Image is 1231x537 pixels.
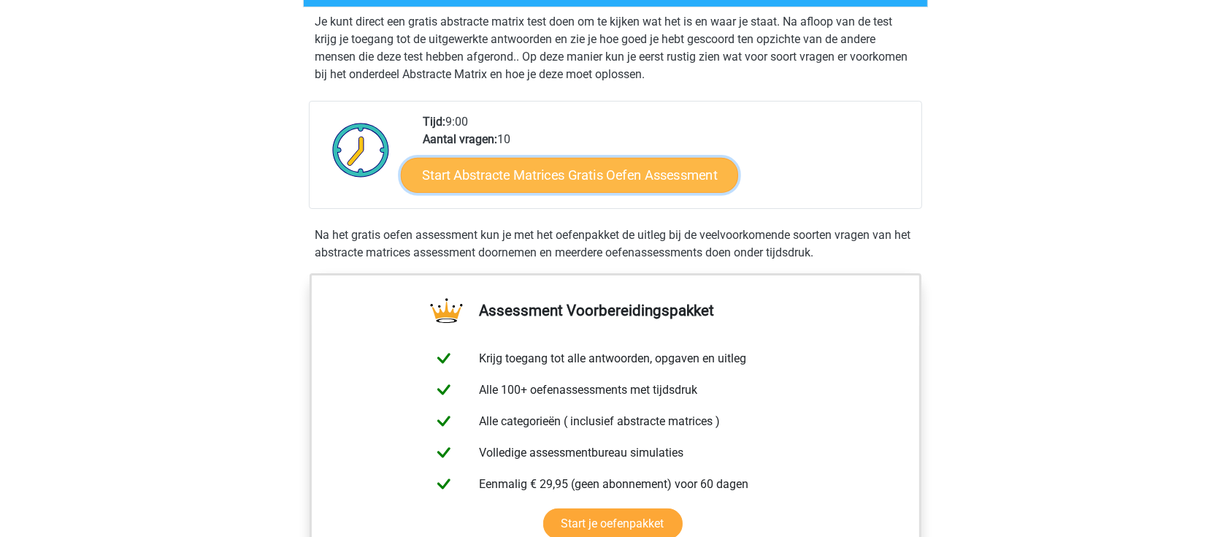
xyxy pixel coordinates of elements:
[324,113,398,186] img: Klok
[423,132,497,146] b: Aantal vragen:
[309,226,922,262] div: Na het gratis oefen assessment kun je met het oefenpakket de uitleg bij de veelvoorkomende soorte...
[315,13,916,83] p: Je kunt direct een gratis abstracte matrix test doen om te kijken wat het is en waar je staat. Na...
[401,157,738,192] a: Start Abstracte Matrices Gratis Oefen Assessment
[412,113,921,208] div: 9:00 10
[423,115,445,129] b: Tijd:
